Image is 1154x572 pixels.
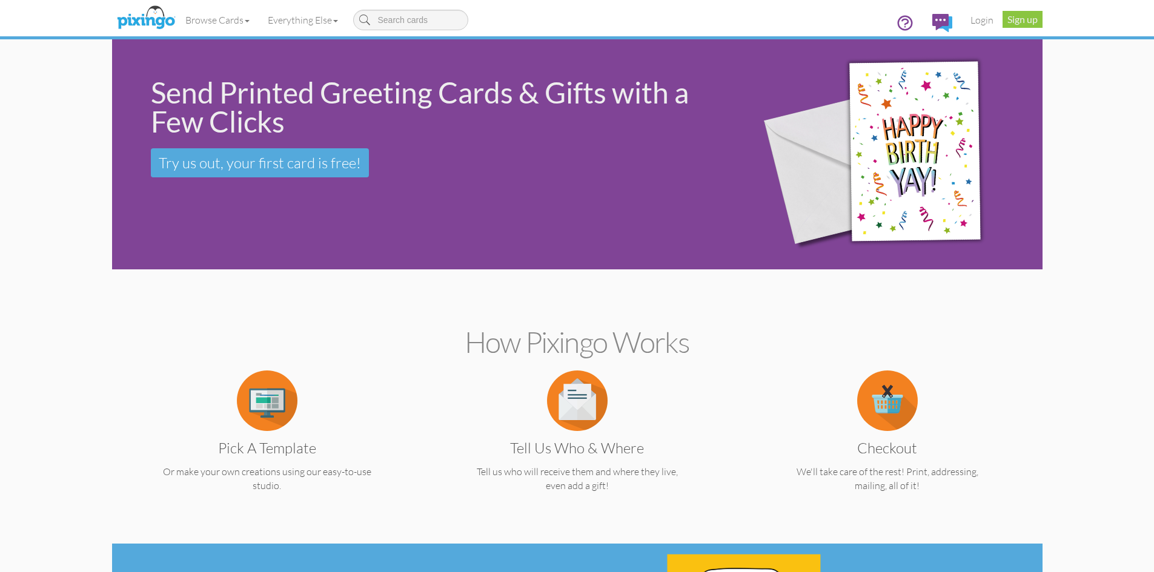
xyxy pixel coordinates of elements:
[446,393,709,493] a: Tell us Who & Where Tell us who will receive them and where they live, even add a gift!
[446,465,709,493] p: Tell us who will receive them and where they live, even add a gift!
[151,148,369,177] a: Try us out, your first card is free!
[932,14,952,32] img: comments.svg
[547,370,608,431] img: item.alt
[176,5,259,35] a: Browse Cards
[756,393,1019,493] a: Checkout We'll take care of the rest! Print, addressing, mailing, all of it!
[961,5,1003,35] a: Login
[765,440,1010,456] h3: Checkout
[151,78,723,136] div: Send Printed Greeting Cards & Gifts with a Few Clicks
[353,10,468,30] input: Search cards
[145,440,390,456] h3: Pick a Template
[237,370,297,431] img: item.alt
[259,5,347,35] a: Everything Else
[742,22,1035,287] img: 942c5090-71ba-4bfc-9a92-ca782dcda692.png
[114,3,178,33] img: pixingo logo
[756,465,1019,493] p: We'll take care of the rest! Print, addressing, mailing, all of it!
[1003,11,1043,28] a: Sign up
[136,465,399,493] p: Or make your own creations using our easy-to-use studio.
[455,440,700,456] h3: Tell us Who & Where
[136,393,399,493] a: Pick a Template Or make your own creations using our easy-to-use studio.
[857,370,918,431] img: item.alt
[159,154,361,172] span: Try us out, your first card is free!
[133,326,1021,358] h2: How Pixingo works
